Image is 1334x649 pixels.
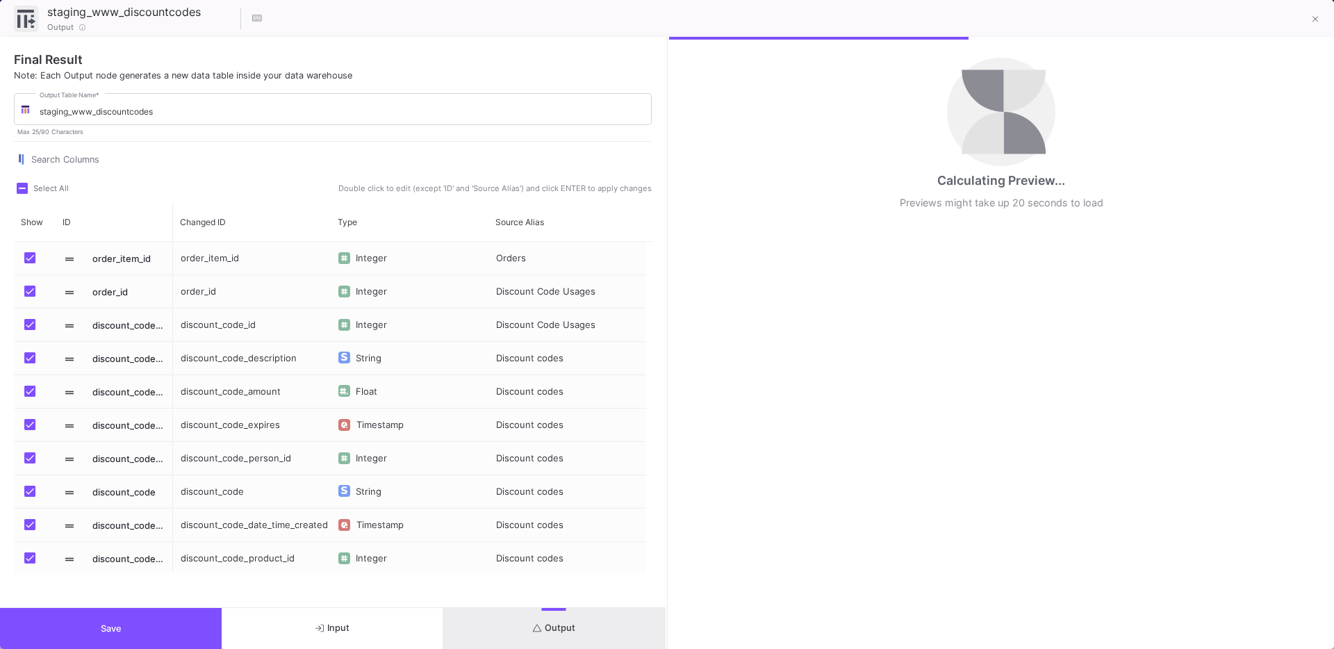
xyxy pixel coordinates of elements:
span: discount_code_person_id [92,443,165,475]
div: discount_code_id [173,309,331,341]
div: discount_code_expires [173,409,331,441]
div: Discount codes [488,409,646,441]
div: Integer [356,542,393,575]
span: discount_code_product_id [92,543,165,575]
div: Press SPACE to select this row. [173,375,646,409]
div: discount_code_date_time_created [173,509,331,541]
div: Discount codes [488,442,646,475]
div: Discount codes [488,475,646,508]
span: Source Alias [495,217,544,227]
mat-hint: Max 25/90 Characters [17,128,83,135]
div: Press SPACE to select this row. [14,475,173,509]
span: discount_code [92,476,165,509]
div: Integer [356,242,393,275]
div: Integer [356,275,393,309]
span: Save [101,623,122,634]
div: Discount codes [488,542,646,575]
span: Show [21,217,43,227]
span: Input [315,623,349,633]
div: Press SPACE to select this row. [14,542,173,575]
div: Press SPACE to select this row. [173,442,646,475]
div: discount_code_description [173,342,331,375]
div: Discount codes [488,509,646,541]
span: Output [47,22,74,33]
div: Press SPACE to select this row. [14,442,173,475]
div: Press SPACE to select this row. [173,409,646,442]
div: String [356,342,388,375]
div: Press SPACE to select this row. [14,375,173,409]
div: Discount Code Usages [488,309,646,341]
img: output-ui.svg [17,10,35,28]
div: Press SPACE to select this row. [14,509,173,542]
button: Input [222,608,443,649]
span: order_item_id [92,243,165,275]
p: Note: Each Output node generates a new data table inside your data warehouse [14,69,652,82]
span: discount_code_expires [92,409,165,442]
div: Discount Code Usages [488,275,646,308]
div: Discount codes [488,342,646,375]
div: Integer [356,442,393,475]
div: Timestamp [356,409,409,442]
div: Timestamp [356,509,409,542]
div: discount_code_product_id [173,542,331,575]
div: Discount codes [488,375,646,408]
img: loading.svg [947,58,1055,166]
div: Press SPACE to select this row. [173,475,646,509]
div: Integer [356,309,393,342]
span: Changed ID [180,217,226,227]
button: Hotkeys List [243,5,271,33]
div: Press SPACE to select this row. [14,409,173,442]
div: discount_code_amount [173,375,331,408]
span: Type [338,217,357,227]
div: Press SPACE to select this row. [173,275,646,309]
span: discount_code_amount [92,376,165,409]
div: discount_code_person_id [173,442,331,475]
div: Press SPACE to select this row. [14,242,173,275]
div: order_id [173,275,331,308]
img: Integration type child icon [20,104,31,115]
div: Press SPACE to select this row. [14,275,173,309]
button: Output [443,608,665,649]
div: Calculating Preview... [937,172,1065,190]
span: Double click to edit (except 'ID' and 'Source Alias') and click ENTER to apply changes [336,183,652,194]
div: Orders [488,242,646,274]
div: Press SPACE to select this row. [173,342,646,375]
div: String [356,475,388,509]
span: Output [533,623,575,633]
div: Press SPACE to select this row. [173,309,646,342]
span: discount_code_date_time_created [92,509,165,542]
div: Press SPACE to select this row. [173,242,646,275]
div: Previews might take up 20 seconds to load [900,195,1103,211]
input: Node Title... [44,3,238,21]
div: Final Result [14,51,652,69]
div: Press SPACE to select this row. [14,342,173,375]
img: columns.svg [14,154,28,166]
div: discount_code [173,475,331,508]
input: Search for Name, Type, etc. [31,154,652,165]
span: discount_code_id [92,309,165,342]
input: Output table name [40,106,645,117]
div: order_item_id [173,242,331,274]
div: Press SPACE to select this row. [14,309,173,342]
div: Press SPACE to select this row. [173,509,646,542]
span: Select All [33,183,69,193]
span: ID [63,217,71,227]
div: Press SPACE to select this row. [173,542,646,575]
span: order_id [92,276,165,309]
span: discount_code_description [92,343,165,375]
div: Float [356,375,384,409]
